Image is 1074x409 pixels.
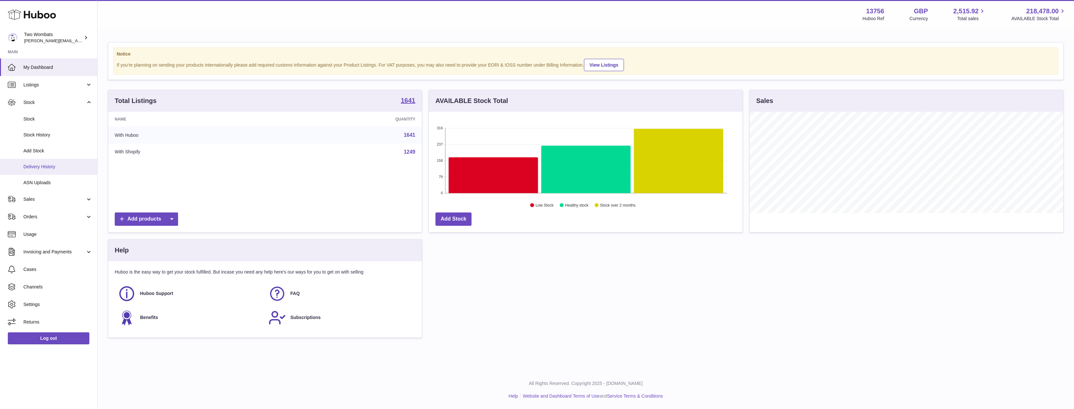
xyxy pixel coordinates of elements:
div: Two Wombats [24,32,83,44]
span: Usage [23,231,92,237]
span: My Dashboard [23,64,92,70]
a: 218,478.00 AVAILABLE Stock Total [1011,7,1066,22]
text: 79 [439,175,443,179]
div: If you're planning on sending your products internationally please add required customs informati... [117,58,1055,71]
span: Benefits [140,314,158,321]
text: 237 [437,142,443,146]
span: [PERSON_NAME][EMAIL_ADDRESS][DOMAIN_NAME] [24,38,130,43]
text: 0 [441,191,443,195]
span: Stock History [23,132,92,138]
th: Name [108,112,277,127]
span: Subscriptions [291,314,321,321]
span: Total sales [957,16,986,22]
text: 316 [437,126,443,130]
h3: Help [115,246,129,255]
text: 158 [437,159,443,162]
span: Invoicing and Payments [23,249,85,255]
p: All Rights Reserved. Copyright 2025 - [DOMAIN_NAME] [103,380,1069,387]
p: Huboo is the easy way to get your stock fulfilled. But incase you need any help here's our ways f... [115,269,415,275]
span: ASN Uploads [23,180,92,186]
text: Healthy stock [565,203,589,208]
strong: 13756 [866,7,884,16]
td: With Shopify [108,144,277,160]
span: 218,478.00 [1026,7,1059,16]
a: View Listings [584,59,624,71]
td: With Huboo [108,127,277,144]
div: Huboo Ref [862,16,884,22]
a: 1641 [401,97,416,105]
span: Returns [23,319,92,325]
strong: Notice [117,51,1055,57]
div: Currency [910,16,928,22]
a: Help [509,393,518,399]
text: Low Stock [536,203,554,208]
span: Stock [23,99,85,106]
span: Orders [23,214,85,220]
span: Listings [23,82,85,88]
span: Settings [23,301,92,308]
span: Channels [23,284,92,290]
a: FAQ [268,285,412,302]
span: Cases [23,266,92,273]
span: Stock [23,116,92,122]
strong: GBP [914,7,928,16]
h3: AVAILABLE Stock Total [435,96,508,105]
span: Sales [23,196,85,202]
span: Huboo Support [140,290,173,297]
span: AVAILABLE Stock Total [1011,16,1066,22]
a: Add Stock [435,212,472,226]
span: Delivery History [23,164,92,170]
a: Add products [115,212,178,226]
h3: Sales [756,96,773,105]
a: Huboo Support [118,285,262,302]
a: Benefits [118,309,262,326]
a: 2,515.92 Total sales [953,7,986,22]
a: Service Terms & Conditions [607,393,663,399]
span: Add Stock [23,148,92,154]
strong: 1641 [401,97,416,104]
a: 1249 [404,149,415,155]
a: Website and Dashboard Terms of Use [523,393,600,399]
th: Quantity [277,112,422,127]
span: FAQ [291,290,300,297]
text: Stock over 2 months [600,203,635,208]
a: 1641 [404,132,415,138]
a: Log out [8,332,89,344]
span: 2,515.92 [953,7,979,16]
li: and [521,393,663,399]
img: alan@twowombats.com [8,33,18,43]
a: Subscriptions [268,309,412,326]
h3: Total Listings [115,96,157,105]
